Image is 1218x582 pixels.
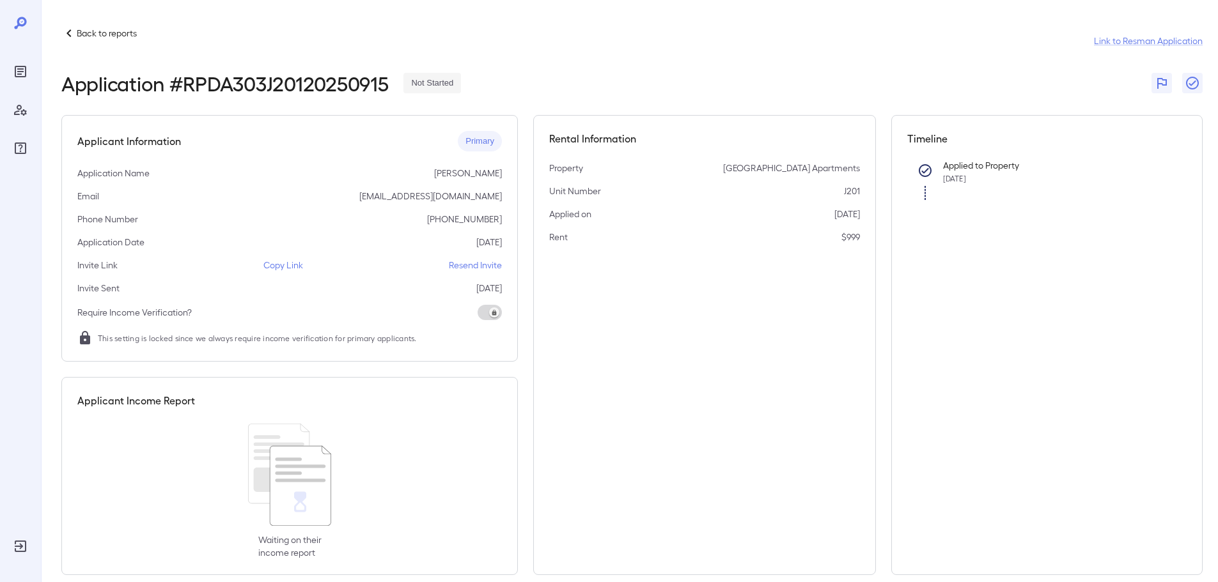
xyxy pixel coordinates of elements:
a: Link to Resman Application [1094,34,1203,47]
span: Not Started [403,77,461,89]
p: [DATE] [476,236,502,249]
p: Invite Link [77,259,118,272]
span: [DATE] [943,174,966,183]
p: Applied to Property [943,159,1167,172]
h2: Application # RPDA303J20120250915 [61,72,388,95]
p: Property [549,162,583,174]
div: FAQ [10,138,31,158]
p: Require Income Verification? [77,306,192,319]
p: Copy Link [263,259,303,272]
div: Log Out [10,536,31,556]
p: $999 [841,231,860,243]
p: J201 [844,185,860,197]
p: Applied on [549,208,591,220]
p: [EMAIL_ADDRESS][DOMAIN_NAME] [359,190,502,203]
p: [DATE] [834,208,860,220]
h5: Rental Information [549,131,860,146]
p: Phone Number [77,213,138,226]
p: Email [77,190,99,203]
div: Reports [10,61,31,82]
h5: Applicant Income Report [77,393,195,408]
p: Back to reports [77,27,137,40]
p: [GEOGRAPHIC_DATA] Apartments [723,162,860,174]
div: Manage Users [10,100,31,120]
p: Waiting on their income report [258,533,322,559]
button: Close Report [1182,73,1203,93]
h5: Timeline [907,131,1187,146]
p: Application Date [77,236,144,249]
p: [PERSON_NAME] [434,167,502,180]
p: Invite Sent [77,282,120,295]
p: Resend Invite [449,259,502,272]
p: Application Name [77,167,150,180]
span: Primary [458,135,502,148]
p: [PHONE_NUMBER] [427,213,502,226]
p: Rent [549,231,568,243]
h5: Applicant Information [77,134,181,149]
button: Flag Report [1152,73,1172,93]
p: Unit Number [549,185,601,197]
p: [DATE] [476,282,502,295]
span: This setting is locked since we always require income verification for primary applicants. [98,332,417,344]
